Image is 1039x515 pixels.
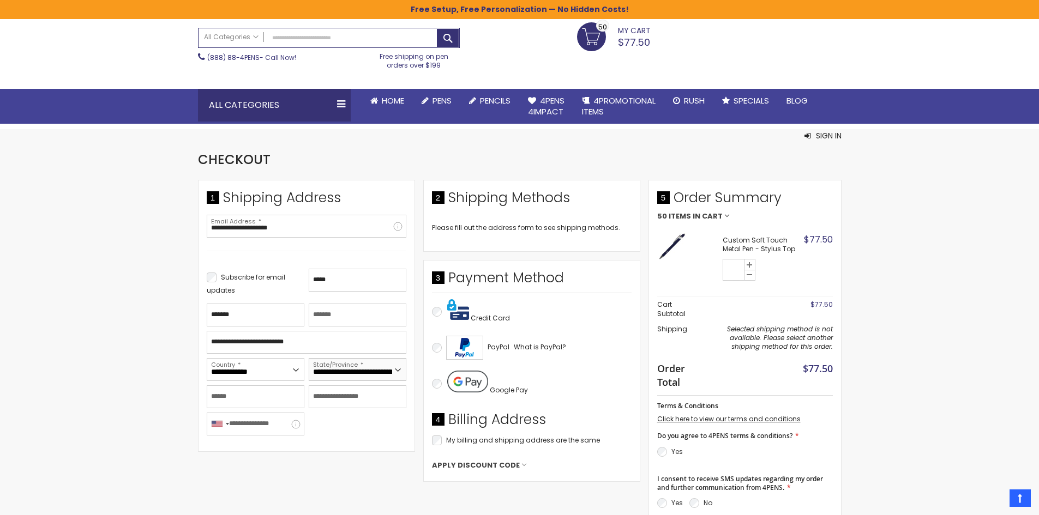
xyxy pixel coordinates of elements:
span: $77.50 [804,233,833,246]
span: Checkout [198,150,271,168]
span: $77.50 [810,300,833,309]
div: Shipping Methods [432,189,632,213]
span: Items in Cart [669,213,723,220]
div: Billing Address [432,410,632,434]
span: All Categories [204,33,259,41]
a: All Categories [199,28,264,46]
span: $77.50 [803,362,833,375]
div: Payment Method [432,269,632,293]
span: Specials [734,95,769,106]
span: $77.50 [618,35,650,49]
img: Acceptance Mark [446,336,483,360]
span: Order Summary [657,189,833,213]
span: Pens [433,95,452,106]
span: Credit Card [471,313,510,323]
a: Pens [413,89,460,113]
span: My billing and shipping address are the same [446,435,600,445]
span: 4PROMOTIONAL ITEMS [582,95,656,117]
span: 50 [657,213,667,220]
a: Blog [778,89,816,113]
a: Pencils [460,89,519,113]
a: What is PayPal? [514,341,566,354]
div: Shipping Address [207,189,406,213]
a: $77.50 50 [577,22,651,50]
button: Sign In [804,130,842,141]
div: United States: +1 [207,413,232,435]
span: Subscribe for email updates [207,272,285,295]
span: 4Pens 4impact [528,95,564,117]
span: Google Pay [490,385,528,395]
a: Specials [713,89,778,113]
span: Shipping [657,324,687,334]
span: - Call Now! [207,53,296,62]
img: Custom Soft Touch Stylus Pen-Blue [657,231,687,261]
span: Pencils [480,95,511,106]
div: Free shipping on pen orders over $199 [368,48,460,70]
span: 50 [598,22,607,32]
a: Home [362,89,413,113]
th: Cart Subtotal [657,297,699,322]
span: Blog [786,95,808,106]
iframe: Google Customer Reviews [949,486,1039,515]
a: Click here to view our terms and conditions [657,414,801,423]
img: Pay with credit card [447,299,469,320]
strong: Custom Soft Touch Metal Pen - Stylus Top [723,236,801,253]
label: No [704,498,712,507]
span: Do you agree to 4PENS terms & conditions? [657,431,792,440]
a: Rush [664,89,713,113]
span: Terms & Conditions [657,401,718,410]
img: Pay with Google Pay [447,371,488,392]
label: Yes [671,498,683,507]
span: Sign In [816,130,842,141]
span: Apply Discount Code [432,461,520,470]
div: All Categories [198,89,351,122]
label: Yes [671,447,683,456]
span: Rush [684,95,705,106]
div: Please fill out the address form to see shipping methods. [432,223,632,232]
span: What is PayPal? [514,342,566,352]
strong: Order Total [657,360,694,389]
span: I consent to receive SMS updates regarding my order and further communication from 4PENS. [657,474,823,492]
span: Selected shipping method is not available. Please select another shipping method for this order. [727,324,833,351]
span: PayPal [488,342,509,352]
a: 4Pens4impact [519,89,573,124]
a: 4PROMOTIONALITEMS [573,89,664,124]
a: (888) 88-4PENS [207,53,260,62]
span: Home [382,95,404,106]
